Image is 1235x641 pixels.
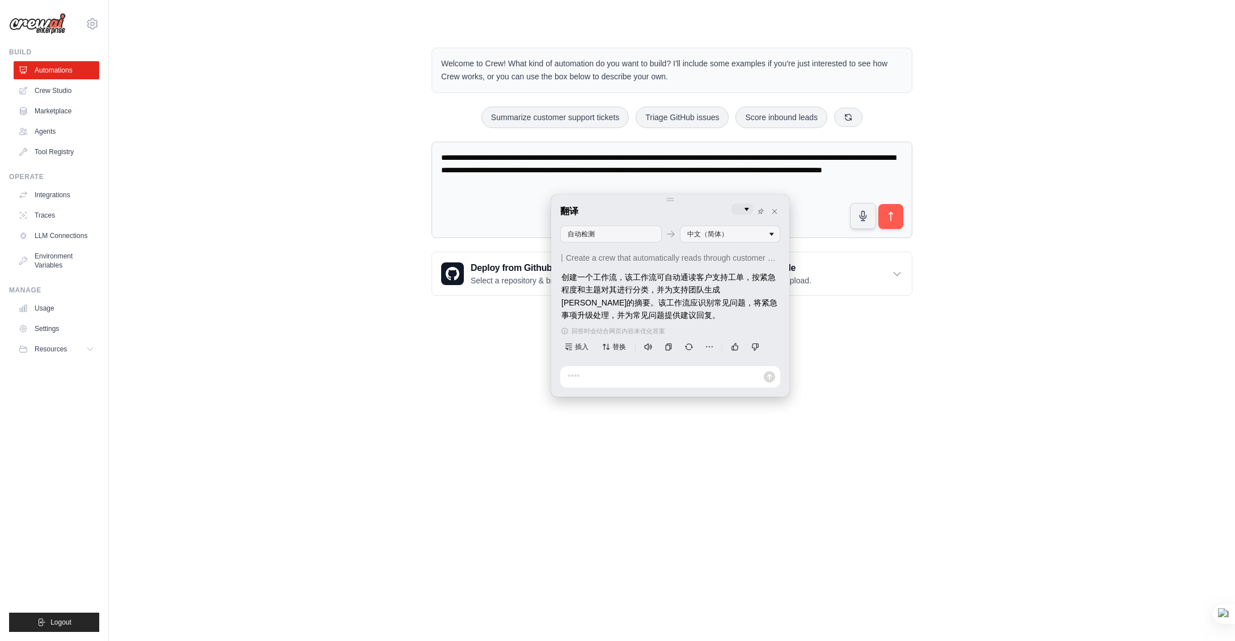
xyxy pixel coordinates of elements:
[14,340,99,358] button: Resources
[9,48,99,57] div: Build
[9,172,99,181] div: Operate
[1178,587,1235,641] iframe: Chat Widget
[9,286,99,295] div: Manage
[35,345,67,354] span: Resources
[14,122,99,141] a: Agents
[14,227,99,245] a: LLM Connections
[14,186,99,204] a: Integrations
[14,82,99,100] a: Crew Studio
[471,261,621,275] h3: Deploy from Github
[9,13,66,35] img: Logo
[14,320,99,338] a: Settings
[14,143,99,161] a: Tool Registry
[14,247,99,274] a: Environment Variables
[14,102,99,120] a: Marketplace
[9,613,99,632] button: Logout
[636,107,729,128] button: Triage GitHub issues
[441,57,903,83] p: Welcome to Crew! What kind of automation do you want to build? I'll include some examples if you'...
[1178,587,1235,641] div: 聊天小组件
[471,275,621,286] p: Select a repository & branch to get started.
[14,206,99,224] a: Traces
[481,107,629,128] button: Summarize customer support tickets
[735,107,827,128] button: Score inbound leads
[14,61,99,79] a: Automations
[50,618,71,627] span: Logout
[14,299,99,317] a: Usage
